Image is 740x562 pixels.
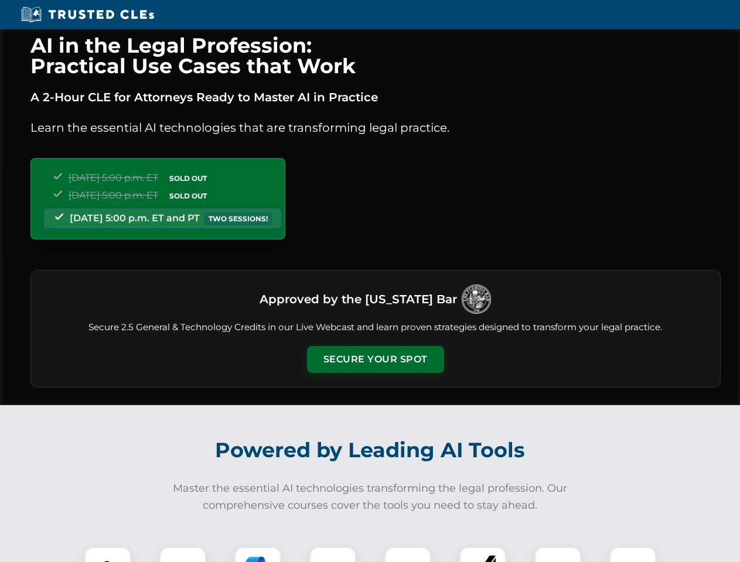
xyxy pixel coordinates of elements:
p: Learn the essential AI technologies that are transforming legal practice. [30,118,721,137]
h3: Approved by the [US_STATE] Bar [260,289,457,310]
img: Trusted CLEs [18,6,158,23]
span: SOLD OUT [165,190,211,202]
span: [DATE] 5:00 p.m. ET [69,172,158,183]
img: Logo [462,285,491,314]
p: Secure 2.5 General & Technology Credits in our Live Webcast and learn proven strategies designed ... [45,321,706,334]
h2: Powered by Leading AI Tools [46,430,695,471]
span: SOLD OUT [165,172,211,184]
button: Secure Your Spot [307,346,444,373]
p: A 2-Hour CLE for Attorneys Ready to Master AI in Practice [30,88,721,107]
h1: AI in the Legal Profession: Practical Use Cases that Work [30,35,721,76]
p: Master the essential AI technologies transforming the legal profession. Our comprehensive courses... [165,480,575,514]
span: [DATE] 5:00 p.m. ET [69,190,158,201]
